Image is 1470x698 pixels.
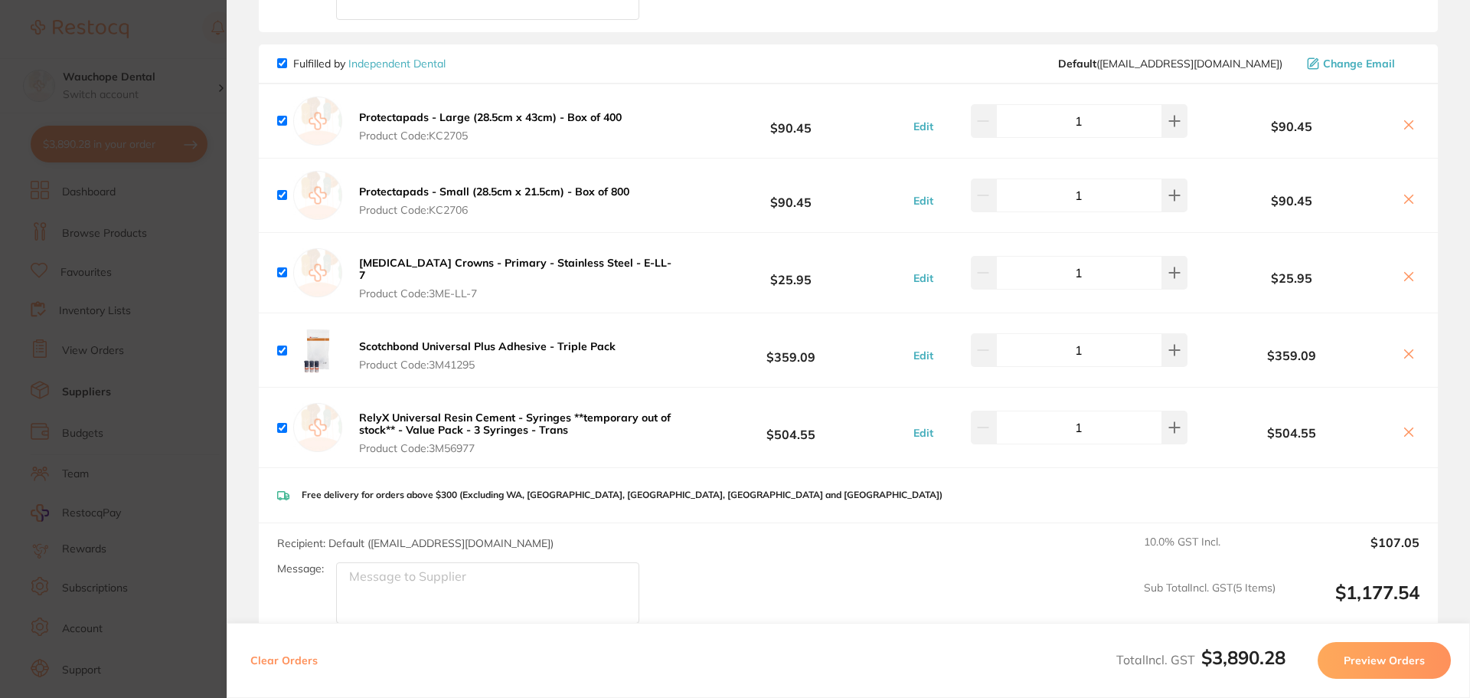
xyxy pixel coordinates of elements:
[909,349,938,362] button: Edit
[354,411,677,455] button: RelyX Universal Resin Cement - Syringes **temporary out of stock** - Value Pack - 3 Syringes - Tr...
[359,411,671,437] b: RelyX Universal Resin Cement - Syringes **temporary out of stock** - Value Pack - 3 Syringes - Trans
[909,194,938,208] button: Edit
[677,258,905,287] b: $25.95
[1191,271,1392,285] b: $25.95
[359,129,622,142] span: Product Code: KC2705
[909,120,938,133] button: Edit
[302,490,942,500] p: Free delivery for orders above $300 (Excluding WA, [GEOGRAPHIC_DATA], [GEOGRAPHIC_DATA], [GEOGRAP...
[1288,536,1419,569] output: $107.05
[1191,426,1392,440] b: $504.55
[354,339,620,372] button: Scotchbond Universal Plus Adhesive - Triple Pack Product Code:3M41295
[677,336,905,365] b: $359.09
[1058,57,1282,70] span: orders@independentdental.com.au
[359,339,616,353] b: Scotchbond Universal Plus Adhesive - Triple Pack
[1058,57,1096,70] b: Default
[677,107,905,135] b: $90.45
[293,171,342,220] img: empty.jpg
[359,442,672,454] span: Product Code: 3M56977
[909,426,938,440] button: Edit
[359,185,629,198] b: Protectapads - Small (28.5cm x 21.5cm) - Box of 800
[1191,120,1392,133] b: $90.45
[359,287,672,300] span: Product Code: 3ME-LL-7
[1318,642,1451,679] button: Preview Orders
[1116,652,1285,667] span: Total Incl. GST
[359,256,671,282] b: [MEDICAL_DATA] Crowns - Primary - Stainless Steel - E-LL-7
[1323,57,1395,70] span: Change Email
[293,403,342,452] img: empty.jpg
[293,248,342,297] img: empty.jpg
[909,271,938,285] button: Edit
[1302,57,1419,70] button: Change Email
[677,181,905,209] b: $90.45
[277,536,554,550] span: Recipient: Default ( [EMAIL_ADDRESS][DOMAIN_NAME] )
[1191,349,1392,362] b: $359.09
[293,326,342,375] img: OXlzZGt4Ng
[677,414,905,442] b: $504.55
[354,256,677,300] button: [MEDICAL_DATA] Crowns - Primary - Stainless Steel - E-LL-7 Product Code:3ME-LL-7
[1288,582,1419,624] output: $1,177.54
[277,562,324,575] label: Message:
[359,204,629,216] span: Product Code: KC2706
[293,97,342,146] img: empty.jpg
[1144,582,1276,624] span: Sub Total Incl. GST ( 5 Items)
[1144,536,1276,569] span: 10.0 % GST Incl.
[354,110,626,143] button: Protectapads - Large (28.5cm x 43cm) - Box of 400 Product Code:KC2705
[246,642,322,679] button: Clear Orders
[359,110,622,124] b: Protectapads - Large (28.5cm x 43cm) - Box of 400
[293,57,446,70] p: Fulfilled by
[354,185,634,217] button: Protectapads - Small (28.5cm x 21.5cm) - Box of 800 Product Code:KC2706
[1201,646,1285,669] b: $3,890.28
[1191,194,1392,208] b: $90.45
[359,359,616,371] span: Product Code: 3M41295
[348,57,446,70] a: Independent Dental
